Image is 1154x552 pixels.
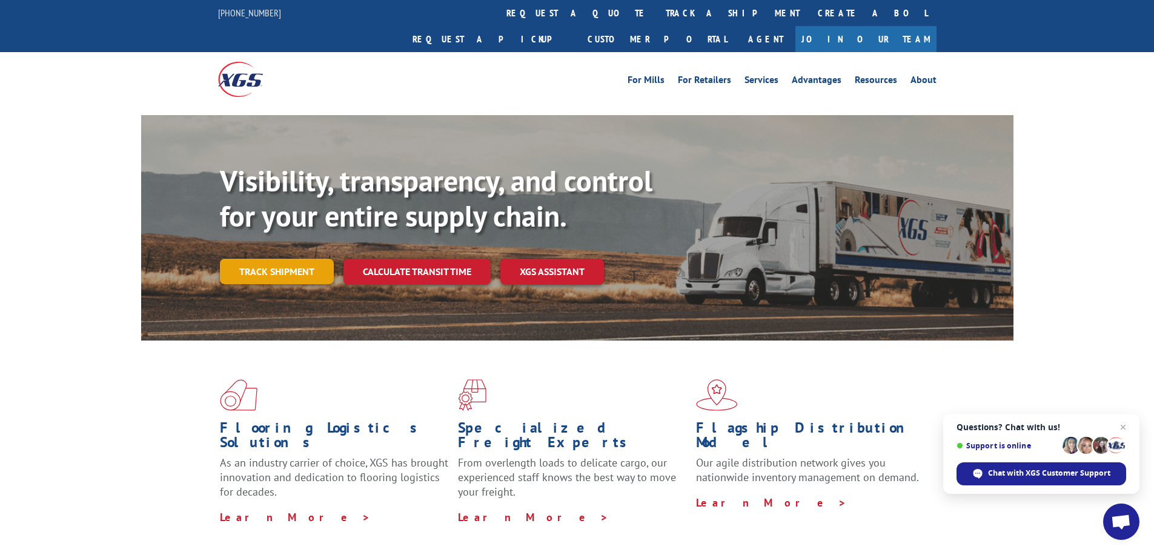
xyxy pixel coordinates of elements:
a: For Mills [628,75,665,88]
a: Services [744,75,778,88]
a: Learn More > [220,510,371,524]
a: About [910,75,937,88]
span: As an industry carrier of choice, XGS has brought innovation and dedication to flooring logistics... [220,456,448,499]
span: Support is online [957,441,1058,450]
a: Request a pickup [403,26,579,52]
span: Questions? Chat with us! [957,422,1126,432]
h1: Flagship Distribution Model [696,421,925,456]
p: From overlength loads to delicate cargo, our experienced staff knows the best way to move your fr... [458,456,687,510]
a: Learn More > [696,496,847,510]
b: Visibility, transparency, and control for your entire supply chain. [220,162,652,234]
img: xgs-icon-total-supply-chain-intelligence-red [220,379,257,411]
a: Resources [855,75,897,88]
a: [PHONE_NUMBER] [218,7,281,19]
img: xgs-icon-focused-on-flooring-red [458,379,486,411]
a: XGS ASSISTANT [500,259,604,285]
h1: Flooring Logistics Solutions [220,421,449,456]
span: Chat with XGS Customer Support [988,468,1110,479]
h1: Specialized Freight Experts [458,421,687,456]
a: Customer Portal [579,26,736,52]
a: Learn More > [458,510,609,524]
a: Calculate transit time [343,259,491,285]
a: Advantages [792,75,841,88]
img: xgs-icon-flagship-distribution-model-red [696,379,738,411]
div: Open chat [1103,504,1139,540]
a: Track shipment [220,259,334,284]
a: Agent [736,26,795,52]
a: Join Our Team [795,26,937,52]
div: Chat with XGS Customer Support [957,462,1126,485]
a: For Retailers [678,75,731,88]
span: Close chat [1116,420,1130,434]
span: Our agile distribution network gives you nationwide inventory management on demand. [696,456,919,484]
